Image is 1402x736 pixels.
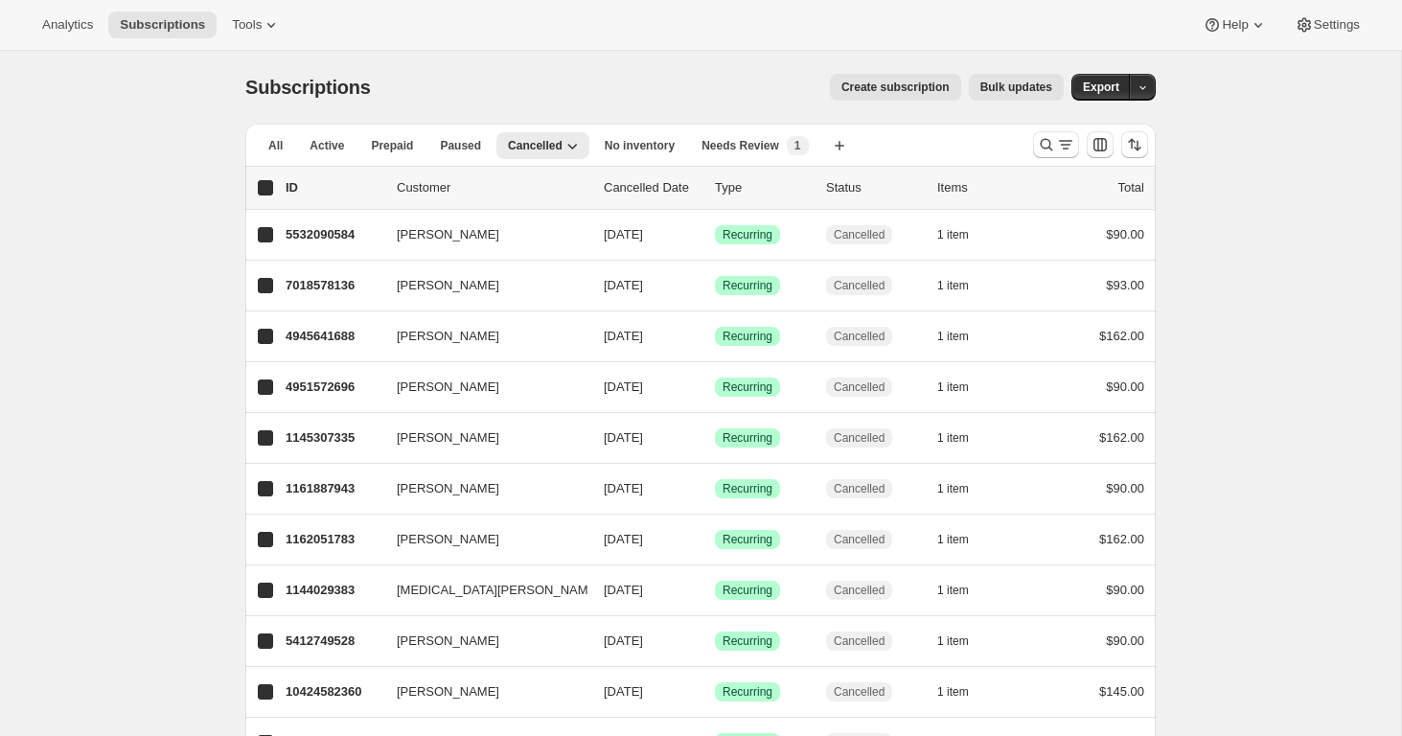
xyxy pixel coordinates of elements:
span: Prepaid [371,138,413,153]
button: [PERSON_NAME] [385,524,577,555]
p: 1161887943 [286,479,381,498]
span: No inventory [605,138,675,153]
span: Bulk updates [980,80,1052,95]
span: Cancelled [834,532,885,547]
button: 1 item [937,628,990,655]
span: Recurring [723,430,772,446]
span: 1 item [937,227,969,242]
span: [MEDICAL_DATA][PERSON_NAME] [397,581,600,600]
span: Cancelled [834,481,885,496]
span: All [268,138,283,153]
span: $90.00 [1106,583,1144,597]
span: Cancelled [834,227,885,242]
div: 7018578136[PERSON_NAME][DATE]SuccessRecurringCancelled1 item$93.00 [286,272,1144,299]
span: Recurring [723,278,772,293]
span: Cancelled [834,430,885,446]
span: $162.00 [1099,430,1144,445]
span: $90.00 [1106,227,1144,241]
p: Cancelled Date [604,178,700,197]
div: 1145307335[PERSON_NAME][DATE]SuccessRecurringCancelled1 item$162.00 [286,425,1144,451]
button: 1 item [937,374,990,401]
span: Recurring [723,633,772,649]
span: [PERSON_NAME] [397,428,499,448]
span: Recurring [723,583,772,598]
span: [PERSON_NAME] [397,479,499,498]
span: Cancelled [834,684,885,700]
button: [MEDICAL_DATA][PERSON_NAME] [385,575,577,606]
span: Cancelled [834,583,885,598]
button: 1 item [937,323,990,350]
span: $90.00 [1106,633,1144,648]
button: Create new view [824,132,855,159]
button: Create subscription [830,74,961,101]
span: Needs Review [701,138,779,153]
button: Search and filter results [1033,131,1079,158]
span: [PERSON_NAME] [397,327,499,346]
p: 7018578136 [286,276,381,295]
div: 4951572696[PERSON_NAME][DATE]SuccessRecurringCancelled1 item$90.00 [286,374,1144,401]
button: 1 item [937,577,990,604]
button: Tools [220,11,292,38]
span: [PERSON_NAME] [397,530,499,549]
span: Cancelled [834,379,885,395]
button: [PERSON_NAME] [385,321,577,352]
span: Settings [1314,17,1360,33]
span: 1 item [937,684,969,700]
span: Subscriptions [120,17,205,33]
span: 1 item [937,583,969,598]
span: Recurring [723,684,772,700]
p: Customer [397,178,588,197]
span: [DATE] [604,379,643,394]
span: Recurring [723,481,772,496]
button: [PERSON_NAME] [385,473,577,504]
span: Recurring [723,379,772,395]
span: $145.00 [1099,684,1144,699]
p: 4951572696 [286,378,381,397]
span: 1 item [937,278,969,293]
span: Help [1222,17,1248,33]
button: [PERSON_NAME] [385,677,577,707]
span: [DATE] [604,481,643,495]
div: Type [715,178,811,197]
p: 5412749528 [286,632,381,651]
span: Tools [232,17,262,33]
span: [DATE] [604,532,643,546]
div: 4945641688[PERSON_NAME][DATE]SuccessRecurringCancelled1 item$162.00 [286,323,1144,350]
button: Export [1071,74,1131,101]
button: 1 item [937,221,990,248]
div: IDCustomerCancelled DateTypeStatusItemsTotal [286,178,1144,197]
span: Paused [440,138,481,153]
div: Items [937,178,1033,197]
span: [PERSON_NAME] [397,632,499,651]
p: 1162051783 [286,530,381,549]
span: [DATE] [604,278,643,292]
span: Create subscription [841,80,950,95]
p: ID [286,178,381,197]
span: Recurring [723,532,772,547]
span: Recurring [723,329,772,344]
div: 1161887943[PERSON_NAME][DATE]SuccessRecurringCancelled1 item$90.00 [286,475,1144,502]
span: [PERSON_NAME] [397,276,499,295]
button: Sort the results [1121,131,1148,158]
span: [PERSON_NAME] [397,682,499,701]
span: Subscriptions [245,77,371,98]
span: Cancelled [834,278,885,293]
button: [PERSON_NAME] [385,423,577,453]
p: 4945641688 [286,327,381,346]
p: Status [826,178,922,197]
p: 5532090584 [286,225,381,244]
span: $162.00 [1099,329,1144,343]
span: $162.00 [1099,532,1144,546]
div: 5532090584[PERSON_NAME][DATE]SuccessRecurringCancelled1 item$90.00 [286,221,1144,248]
button: Bulk updates [969,74,1064,101]
span: Cancelled [834,633,885,649]
span: 1 item [937,329,969,344]
button: [PERSON_NAME] [385,626,577,656]
span: Cancelled [508,138,563,153]
span: Active [310,138,344,153]
span: [DATE] [604,227,643,241]
span: Export [1083,80,1119,95]
span: 1 item [937,532,969,547]
span: [DATE] [604,329,643,343]
button: 1 item [937,678,990,705]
